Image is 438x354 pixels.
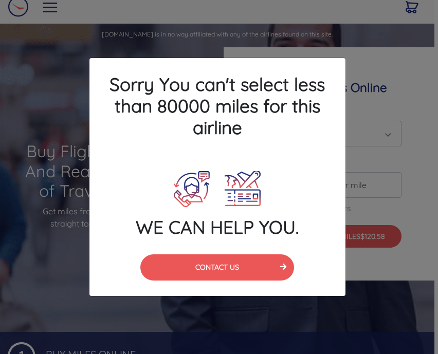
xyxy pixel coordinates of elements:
img: Plane Ticket [224,171,261,207]
h4: WE CAN HELP YOU. [89,216,345,238]
a: CONTACT US [140,262,294,272]
h4: Sorry You can't select less than 80000 miles for this airline [89,58,345,154]
button: CONTACT US [140,254,294,281]
img: Call [174,171,210,207]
